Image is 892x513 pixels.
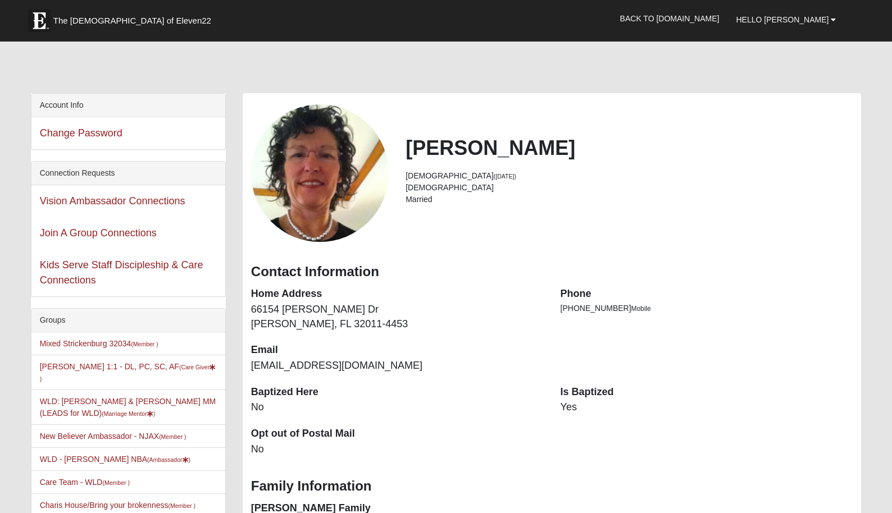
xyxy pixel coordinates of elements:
[147,456,190,463] small: (Ambassador )
[561,385,853,400] dt: Is Baptized
[251,400,544,415] dd: No
[251,104,389,242] a: View Fullsize Photo
[631,305,651,313] span: Mobile
[40,127,122,139] a: Change Password
[40,195,185,207] a: Vision Ambassador Connections
[40,397,216,418] a: WLD: [PERSON_NAME] & [PERSON_NAME] MM (LEADS for WLD)(Marriage Mentor)
[251,264,853,280] h3: Contact Information
[561,287,853,301] dt: Phone
[22,4,247,32] a: The [DEMOGRAPHIC_DATA] of Eleven22
[406,182,853,194] li: [DEMOGRAPHIC_DATA]
[31,94,225,117] div: Account Info
[40,432,186,441] a: New Believer Ambassador - NJAX(Member )
[736,15,829,24] span: Hello [PERSON_NAME]
[31,309,225,332] div: Groups
[28,10,51,32] img: Eleven22 logo
[251,303,544,331] dd: 66154 [PERSON_NAME] Dr [PERSON_NAME], FL 32011-4453
[40,339,158,348] a: Mixed Strickenburg 32034(Member )
[40,259,203,286] a: Kids Serve Staff Discipleship & Care Connections
[159,433,186,440] small: (Member )
[53,15,211,26] span: The [DEMOGRAPHIC_DATA] of Eleven22
[251,478,853,494] h3: Family Information
[40,362,216,383] a: [PERSON_NAME] 1:1 - DL, PC, SC, AF(Care Giver)
[40,455,190,464] a: WLD - [PERSON_NAME] NBA(Ambassador)
[494,173,516,180] small: ([DATE])
[131,341,158,347] small: (Member )
[251,427,544,441] dt: Opt out of Postal Mail
[406,194,853,205] li: Married
[561,400,853,415] dd: Yes
[251,359,544,373] dd: [EMAIL_ADDRESS][DOMAIN_NAME]
[406,170,853,182] li: [DEMOGRAPHIC_DATA]
[561,303,853,314] li: [PHONE_NUMBER]
[406,136,853,160] h2: [PERSON_NAME]
[40,478,130,487] a: Care Team - WLD(Member )
[727,6,844,34] a: Hello [PERSON_NAME]
[251,287,544,301] dt: Home Address
[251,385,544,400] dt: Baptized Here
[612,4,728,33] a: Back to [DOMAIN_NAME]
[102,410,155,417] small: (Marriage Mentor )
[31,162,225,185] div: Connection Requests
[251,442,544,457] dd: No
[40,227,157,239] a: Join A Group Connections
[102,479,129,486] small: (Member )
[251,343,544,358] dt: Email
